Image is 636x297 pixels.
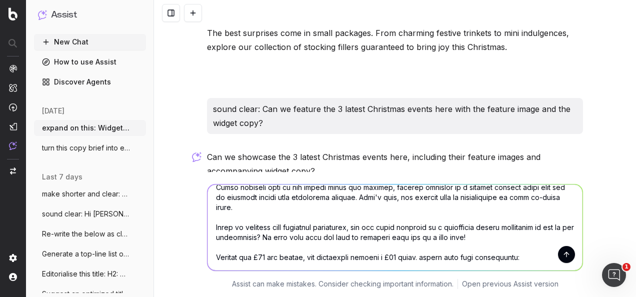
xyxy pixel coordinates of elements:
span: make shorter and clear: Online only, sho [42,189,130,199]
button: Generate a top-line list of optimised SE [34,246,146,262]
span: Generate a top-line list of optimised SE [42,249,130,259]
button: sound clear: Hi [PERSON_NAME], I hope you're well. [34,206,146,222]
p: Assist can make mistakes. Consider checking important information. [232,279,453,289]
img: Switch project [10,167,16,174]
a: How to use Assist [34,54,146,70]
span: Re-write the below as clear notes: Art [42,229,130,239]
span: Editorialise this title: H2: TOP OF THE [42,269,130,279]
button: New Chat [34,34,146,50]
img: Botify assist logo [192,152,201,162]
img: Setting [9,254,17,262]
p: sound clear: Can we feature the 3 latest Christmas events here with the feature image and the wid... [213,102,577,130]
img: Assist [38,10,47,19]
img: Analytics [9,64,17,72]
span: last 7 days [42,172,82,182]
img: My account [9,273,17,281]
span: sound clear: Hi [PERSON_NAME], I hope you're well. [42,209,130,219]
button: expand on this: Widget Description: Cele [34,120,146,136]
img: Assist [9,141,17,150]
button: Assist [38,8,142,22]
a: Discover Agents [34,74,146,90]
span: expand on this: Widget Description: Cele [42,123,130,133]
a: Open previous Assist version [462,279,558,289]
p: Can we showcase the 3 latest Christmas events here, including their feature images and accompanyi... [207,150,583,178]
span: [DATE] [42,106,64,116]
button: make shorter and clear: Online only, sho [34,186,146,202]
img: Intelligence [9,83,17,92]
iframe: Intercom live chat [602,263,626,287]
img: Botify logo [8,7,17,20]
textarea: lore ipsu dolo: Sitamet con adi el sedd eius temporinc ut labore etdol magnaali eni adminim veni ... [207,184,582,270]
img: Activation [9,103,17,111]
button: Editorialise this title: H2: TOP OF THE [34,266,146,282]
p: The best surprises come in small packages. From charming festive trinkets to mini indulgences, ex... [207,26,583,54]
button: Re-write the below as clear notes: Art [34,226,146,242]
span: turn this copy brief into event copy: In [42,143,130,153]
h1: Assist [51,8,77,22]
span: 1 [622,263,630,271]
img: Studio [9,122,17,130]
button: turn this copy brief into event copy: In [34,140,146,156]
